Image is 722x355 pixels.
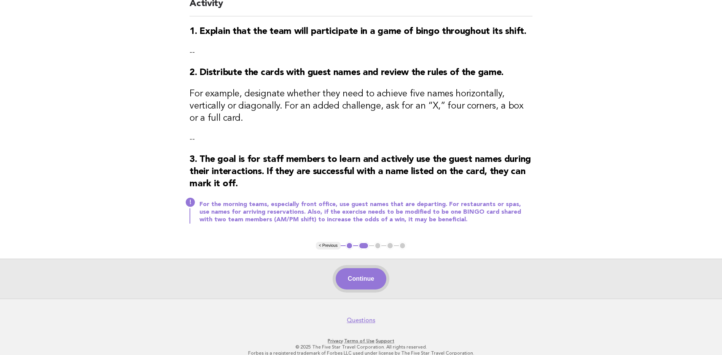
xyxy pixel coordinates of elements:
[316,242,341,249] button: < Previous
[190,134,532,144] p: --
[190,88,532,125] h3: For example, designate whether they need to achieve five names horizontally, vertically or diagon...
[128,338,594,344] p: · ·
[347,317,375,324] a: Questions
[376,338,394,344] a: Support
[199,201,532,224] p: For the morning teams, especially front office, use guest names that are departing. For restauran...
[328,338,343,344] a: Privacy
[190,68,504,77] strong: 2. Distribute the cards with guest names and review the rules of the game.
[190,27,526,36] strong: 1. Explain that the team will participate in a game of bingo throughout its shift.
[190,155,531,189] strong: 3. The goal is for staff members to learn and actively use the guest names during their interacti...
[336,268,386,289] button: Continue
[358,242,369,249] button: 2
[190,47,532,58] p: --
[344,338,375,344] a: Terms of Use
[128,344,594,350] p: © 2025 The Five Star Travel Corporation. All rights reserved.
[346,242,353,249] button: 1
